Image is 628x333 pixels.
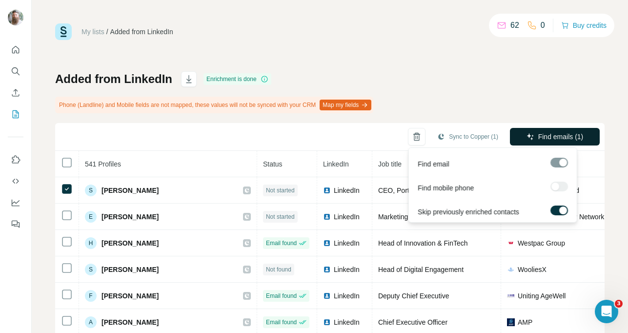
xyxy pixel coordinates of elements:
h1: Added from LinkedIn [55,71,172,87]
span: Uniting AgeWell [518,291,566,301]
button: Map my fields [320,100,371,110]
img: company-logo [507,292,515,300]
img: LinkedIn logo [323,239,331,247]
span: Not started [266,186,295,195]
li: / [106,27,108,37]
span: AMP [518,317,532,327]
span: Email found [266,239,297,248]
span: 3 [615,300,623,308]
span: Westpac Group [518,238,565,248]
div: Enrichment is done [203,73,271,85]
a: My lists [81,28,104,36]
p: 62 [510,20,519,31]
button: Feedback [8,215,23,233]
span: 541 Profiles [85,160,121,168]
iframe: Intercom live chat [595,300,618,323]
img: company-logo [507,318,515,326]
span: LinkedIn [334,291,360,301]
button: Quick start [8,41,23,59]
span: Find mobile phone [418,183,474,193]
div: Added from LinkedIn [110,27,173,37]
span: LinkedIn [323,160,349,168]
button: Enrich CSV [8,84,23,102]
span: Job title [378,160,402,168]
span: Marketing Manager [378,213,437,221]
span: Head of Digital Engagement [378,266,464,273]
button: My lists [8,105,23,123]
span: Deputy Chief Executive [378,292,449,300]
div: S [85,264,97,275]
span: Status [263,160,283,168]
span: [PERSON_NAME] [101,238,159,248]
div: A [85,316,97,328]
img: company-logo [507,241,515,245]
button: Sync to Copper (1) [430,129,505,144]
span: Find email [418,159,449,169]
img: company-logo [507,266,515,273]
span: LinkedIn [334,317,360,327]
div: H [85,237,97,249]
p: 0 [541,20,545,31]
span: Find emails (1) [538,132,584,142]
span: LinkedIn [334,212,360,222]
span: Chief Executive Officer [378,318,447,326]
span: LinkedIn [334,265,360,274]
span: LinkedIn [334,186,360,195]
img: LinkedIn logo [323,266,331,273]
span: Email found [266,318,297,327]
img: Avatar [8,10,23,25]
div: Phone (Landline) and Mobile fields are not mapped, these values will not be synced with your CRM [55,97,373,113]
img: LinkedIn logo [323,292,331,300]
span: Email found [266,291,297,300]
button: Use Surfe on LinkedIn [8,151,23,168]
img: Surfe Logo [55,23,72,40]
span: Skip previously enriched contacts [418,207,519,217]
img: LinkedIn logo [323,187,331,194]
button: Dashboard [8,194,23,211]
span: LinkedIn [334,238,360,248]
img: LinkedIn logo [323,318,331,326]
span: [PERSON_NAME] [101,317,159,327]
span: [PERSON_NAME] [101,186,159,195]
img: LinkedIn logo [323,213,331,221]
span: [PERSON_NAME] [101,291,159,301]
span: Not found [266,265,291,274]
div: E [85,211,97,223]
button: Use Surfe API [8,172,23,190]
span: Not started [266,212,295,221]
span: [PERSON_NAME] [101,265,159,274]
span: Head of Innovation & FinTech [378,239,468,247]
button: Find emails (1) [510,128,600,146]
button: Search [8,62,23,80]
span: CEO, Portfolio Manager [378,187,451,194]
span: [PERSON_NAME] [101,212,159,222]
span: WooliesX [518,265,547,274]
div: F [85,290,97,302]
button: Buy credits [561,19,607,32]
div: S [85,185,97,196]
